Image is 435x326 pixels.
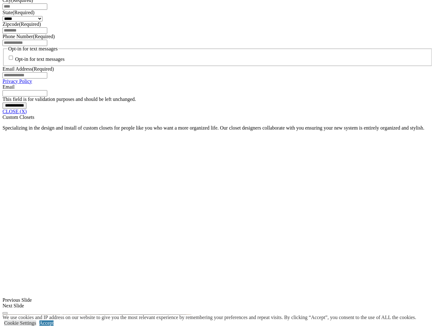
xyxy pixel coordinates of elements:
[19,21,41,27] span: (Required)
[3,125,432,131] p: Specializing in the design and install of custom closets for people like you who want a more orga...
[8,46,58,52] legend: Opt-in for text messages
[3,34,55,39] label: Phone Number
[3,312,8,314] button: Click here to pause slide show
[3,21,41,27] label: Zipcode
[3,66,54,72] label: Email Address
[3,79,32,84] a: Privacy Policy
[3,10,34,15] label: State
[13,10,34,15] span: (Required)
[32,66,54,72] span: (Required)
[33,34,54,39] span: (Required)
[15,57,65,62] label: Opt-in for text messages
[39,320,54,326] a: Accept
[3,96,432,102] div: This field is for validation purposes and should be left unchanged.
[3,303,432,309] div: Next Slide
[3,84,14,90] label: Email
[3,297,432,303] div: Previous Slide
[3,109,27,114] a: CLOSE (X)
[3,315,416,320] div: We use cookies and IP address on our website to give you the most relevant experience by remember...
[4,320,36,326] a: Cookie Settings
[3,114,34,120] span: Custom Closets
